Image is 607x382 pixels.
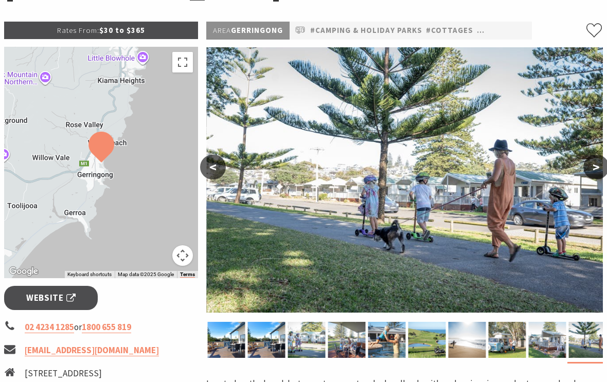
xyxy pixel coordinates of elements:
[82,321,131,333] a: 1800 655 819
[208,322,245,358] img: Cabin deck at Werri Beach Holiday Park
[7,265,41,278] a: Click to see this area on Google Maps
[213,25,231,35] span: Area
[426,24,473,37] a: #Cottages
[4,320,198,334] li: or
[57,25,99,35] span: Rates From:
[26,291,76,305] span: Website
[477,24,537,37] a: #Pet Friendly
[408,322,446,358] img: Werri Beach Holiday Park
[449,322,486,358] img: Surfing Spot, Werri Beach Holiday Park
[25,321,74,333] a: 02 4234 1285
[200,155,226,179] button: <
[569,322,606,358] img: Werri Beach Holiday Park - Dog Friendly
[310,24,422,37] a: #Camping & Holiday Parks
[25,344,159,356] a: [EMAIL_ADDRESS][DOMAIN_NAME]
[180,271,195,278] a: Terms (opens in new tab)
[25,367,124,380] li: [STREET_ADDRESS]
[328,322,366,358] img: Private Balcony - Holiday Cabin Werri Beach Holiday Park
[368,322,406,358] img: Swimming Pool - Werri Beach Holiday Park
[7,265,41,278] img: Google
[172,245,193,266] button: Map camera controls
[248,322,285,358] img: Cabin deck at Werri Beach Holiday Park
[206,47,603,313] img: Werri Beach Holiday Park - Dog Friendly
[118,271,174,277] span: Map data ©2025 Google
[4,22,198,39] p: $30 to $365
[4,286,98,310] a: Website
[67,271,112,278] button: Keyboard shortcuts
[288,322,326,358] img: Werri Beach Holiday Park, Gerringong
[172,52,193,72] button: Toggle fullscreen view
[206,22,290,40] p: Gerringong
[489,322,526,358] img: Werri Beach Holiday Park, Gerringong
[529,322,566,358] img: Werri Beach Holiday Park, Dog Friendly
